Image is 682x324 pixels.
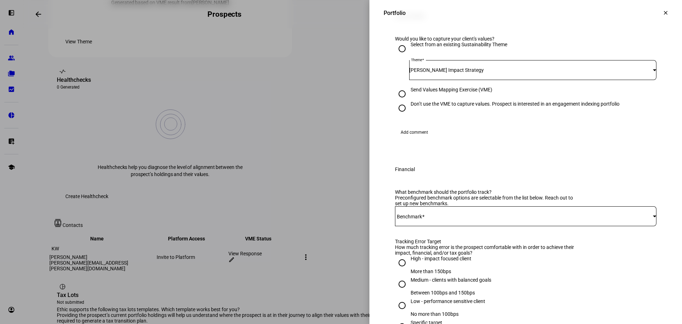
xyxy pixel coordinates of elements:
div: What benchmark should the portfolio track? [395,189,578,195]
mat-icon: clear [662,10,669,16]
div: More than 150bps [411,269,471,274]
div: No more than 100bps [411,311,485,317]
div: Don’t use the VME to capture values. Prospect is interested in an engagement indexing portfolio [411,101,619,107]
div: Preconfigured benchmark options are selectable from the list below. Reach out to set up new bench... [395,195,578,206]
div: Between 100bps and 150bps [411,290,491,296]
div: Low - performance sensitive client [411,298,485,304]
div: Portfolio [384,10,406,16]
div: Medium - clients with balanced goals [411,277,491,283]
div: High - impact focused client [411,256,471,261]
span: [PERSON_NAME] Impact Strategy [409,67,484,73]
mat-label: Benchmark [397,214,422,219]
div: Send Values Mapping Exercise (VME) [411,87,492,92]
div: Financial [395,166,415,172]
div: Tracking Error Target [395,239,578,244]
div: Would you like to capture your client's values? [395,36,656,42]
div: Select from an existing Sustainability Theme [411,42,507,47]
div: How much tracking error is the prospect comfortable with in order to achieve their impact, financ... [395,244,578,256]
span: Add comment [401,127,428,138]
mat-label: Theme [411,58,422,62]
button: Add comment [395,127,434,138]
